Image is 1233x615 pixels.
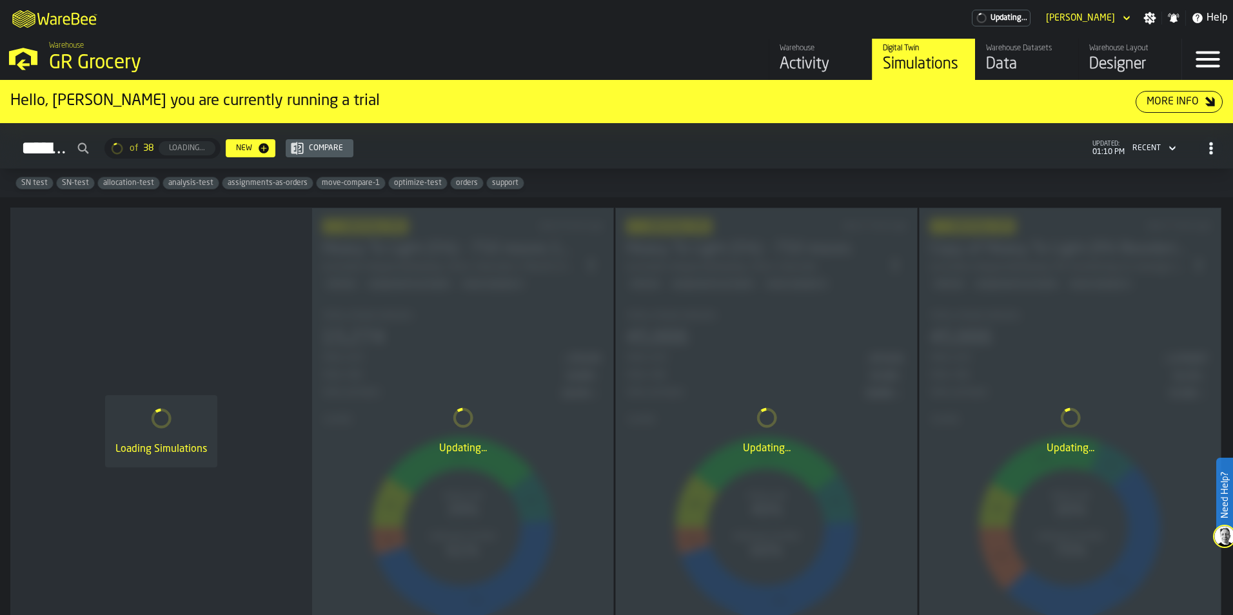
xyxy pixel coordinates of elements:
[164,144,210,153] div: Loading...
[626,441,907,456] div: Updating...
[1141,94,1204,110] div: More Info
[98,179,159,188] span: allocation-test
[1046,13,1115,23] div: DropdownMenuValue-Jessica Derkacz
[49,41,84,50] span: Warehouse
[163,179,219,188] span: analysis-test
[1182,39,1233,80] label: button-toggle-Menu
[986,44,1068,53] div: Warehouse Datasets
[226,139,275,157] button: button-New
[231,144,257,153] div: New
[1041,10,1133,26] div: DropdownMenuValue-Jessica Derkacz
[10,91,1136,112] div: Hello, [PERSON_NAME] you are currently running a trial
[883,44,965,53] div: Digital Twin
[780,44,862,53] div: Warehouse
[1127,141,1179,156] div: DropdownMenuValue-4
[57,179,94,188] span: SN-test
[286,139,353,157] button: button-Compare
[99,138,226,159] div: ButtonLoadMore-Loading...-Prev-First-Last
[1138,12,1161,24] label: button-toggle-Settings
[1089,44,1171,53] div: Warehouse Layout
[487,179,524,188] span: support
[389,179,447,188] span: optimize-test
[872,39,975,80] a: link-to-/wh/i/e451d98b-95f6-4604-91ff-c80219f9c36d/simulations
[769,39,872,80] a: link-to-/wh/i/e451d98b-95f6-4604-91ff-c80219f9c36d/feed/
[159,141,215,155] button: button-Loading...
[143,143,153,153] span: 38
[972,10,1031,26] a: link-to-/wh/i/e451d98b-95f6-4604-91ff-c80219f9c36d/pricing/
[975,39,1078,80] a: link-to-/wh/i/e451d98b-95f6-4604-91ff-c80219f9c36d/data
[1162,12,1185,24] label: button-toggle-Notifications
[115,442,207,457] div: Loading Simulations
[130,143,138,153] span: of
[883,54,965,75] div: Simulations
[1218,459,1232,531] label: Need Help?
[49,52,397,75] div: GR Grocery
[991,14,1027,23] span: Updating...
[780,54,862,75] div: Activity
[451,179,483,188] span: orders
[322,441,603,456] div: Updating...
[1092,141,1125,148] span: updated:
[1186,10,1233,26] label: button-toggle-Help
[972,10,1031,26] div: Menu Subscription
[1092,148,1125,157] span: 01:10 PM
[1136,91,1223,113] button: button-More Info
[1078,39,1181,80] a: link-to-/wh/i/e451d98b-95f6-4604-91ff-c80219f9c36d/designer
[317,179,385,188] span: move-compare-1
[1207,10,1228,26] span: Help
[1089,54,1171,75] div: Designer
[1132,144,1161,153] div: DropdownMenuValue-4
[930,441,1210,456] div: Updating...
[222,179,313,188] span: assignments-as-orders
[304,144,348,153] div: Compare
[986,54,1068,75] div: Data
[16,179,53,188] span: SN test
